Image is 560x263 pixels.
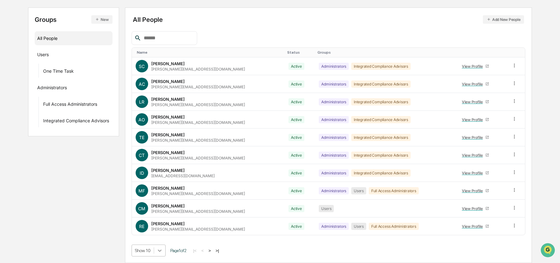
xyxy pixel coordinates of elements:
div: [PERSON_NAME][EMAIL_ADDRESS][DOMAIN_NAME] [151,156,245,160]
a: View Profile [459,133,492,142]
a: Powered byPylon [44,105,76,110]
div: 🔎 [6,91,11,96]
div: Groups [35,15,112,24]
span: CT [139,153,145,158]
div: Toggle SortBy [287,50,313,55]
span: Page 1 of 2 [170,248,187,253]
button: Add New People [483,15,524,24]
div: Integrated Compliance Advisors [351,80,411,88]
span: Data Lookup [12,90,39,97]
span: Pylon [62,106,76,110]
button: < [199,248,206,253]
div: Integrated Compliance Advisors [351,169,411,177]
div: Users [319,205,334,212]
div: [PERSON_NAME][EMAIL_ADDRESS][DOMAIN_NAME] [151,138,245,143]
div: View Profile [462,206,485,211]
div: Integrated Compliance Advisors [351,116,411,123]
div: View Profile [462,82,485,86]
div: Administrators [37,85,67,92]
button: > [207,248,213,253]
span: AC [139,81,145,87]
span: LR [139,99,144,105]
div: [PERSON_NAME] [151,61,185,66]
div: One Time Task [43,68,74,76]
div: View Profile [462,100,485,104]
span: Attestations [52,79,77,85]
div: Integrated Compliance Advisors [351,63,411,70]
div: Active [288,134,304,141]
span: ID [140,170,144,176]
div: Active [288,63,304,70]
a: View Profile [459,115,492,124]
button: |< [191,248,198,253]
div: Administrators [319,134,349,141]
div: [PERSON_NAME] [151,97,185,102]
div: [PERSON_NAME][EMAIL_ADDRESS][DOMAIN_NAME] [151,67,245,71]
div: We're available if you need us! [21,54,79,59]
div: [PERSON_NAME][EMAIL_ADDRESS][DOMAIN_NAME] [151,209,245,214]
div: Integrated Compliance Advisors [351,152,411,159]
div: All People [133,15,524,24]
div: [PERSON_NAME][EMAIL_ADDRESS][DOMAIN_NAME] [151,102,245,107]
div: Full Access Administrators [369,223,419,230]
div: [PERSON_NAME] [151,168,185,173]
iframe: Open customer support [540,242,557,259]
button: >| [214,248,221,253]
div: [PERSON_NAME] [151,114,185,119]
div: View Profile [462,171,485,175]
a: View Profile [459,97,492,107]
div: Active [288,223,304,230]
span: SC [139,64,145,69]
a: View Profile [459,168,492,178]
div: Users [351,223,366,230]
div: Active [288,98,304,105]
span: RE [139,224,144,229]
a: View Profile [459,79,492,89]
div: Administrators [319,223,349,230]
a: View Profile [459,204,492,213]
div: Active [288,169,304,177]
div: Toggle SortBy [458,50,505,55]
div: [PERSON_NAME][EMAIL_ADDRESS][DOMAIN_NAME] [151,120,245,125]
div: Active [288,205,304,212]
div: View Profile [462,64,485,69]
button: Start new chat [106,50,114,57]
div: 🗄️ [45,79,50,84]
div: Administrators [319,80,349,88]
div: [PERSON_NAME] [151,150,185,155]
span: TE [139,135,144,140]
div: Users [351,187,366,194]
div: View Profile [462,153,485,158]
span: MF [138,188,145,193]
a: View Profile [459,222,492,231]
div: [PERSON_NAME] [151,186,185,191]
div: Integrated Compliance Advisors [351,134,411,141]
a: 🔎Data Lookup [4,88,42,99]
div: Integrated Compliance Advisors [351,98,411,105]
div: [PERSON_NAME][EMAIL_ADDRESS][DOMAIN_NAME] [151,85,245,89]
p: How can we help? [6,13,114,23]
div: Administrators [319,169,349,177]
div: Administrators [319,98,349,105]
button: New [91,15,112,24]
div: View Profile [462,188,485,193]
a: 🖐️Preclearance [4,76,43,87]
div: All People [37,33,110,43]
div: Administrators [319,187,349,194]
div: Administrators [319,63,349,70]
div: Full Access Administrators [43,101,97,109]
div: [PERSON_NAME] [151,132,185,137]
div: Active [288,80,304,88]
div: Integrated Compliance Advisors [43,118,109,125]
a: View Profile [459,150,492,160]
div: [PERSON_NAME] [151,221,185,226]
div: Users [37,52,49,59]
div: Toggle SortBy [513,50,523,55]
div: [PERSON_NAME] [151,203,185,208]
div: Toggle SortBy [137,50,282,55]
img: 1746055101610-c473b297-6a78-478c-a979-82029cc54cd1 [6,48,17,59]
div: Active [288,187,304,194]
div: [PERSON_NAME][EMAIL_ADDRESS][DOMAIN_NAME] [151,227,245,231]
